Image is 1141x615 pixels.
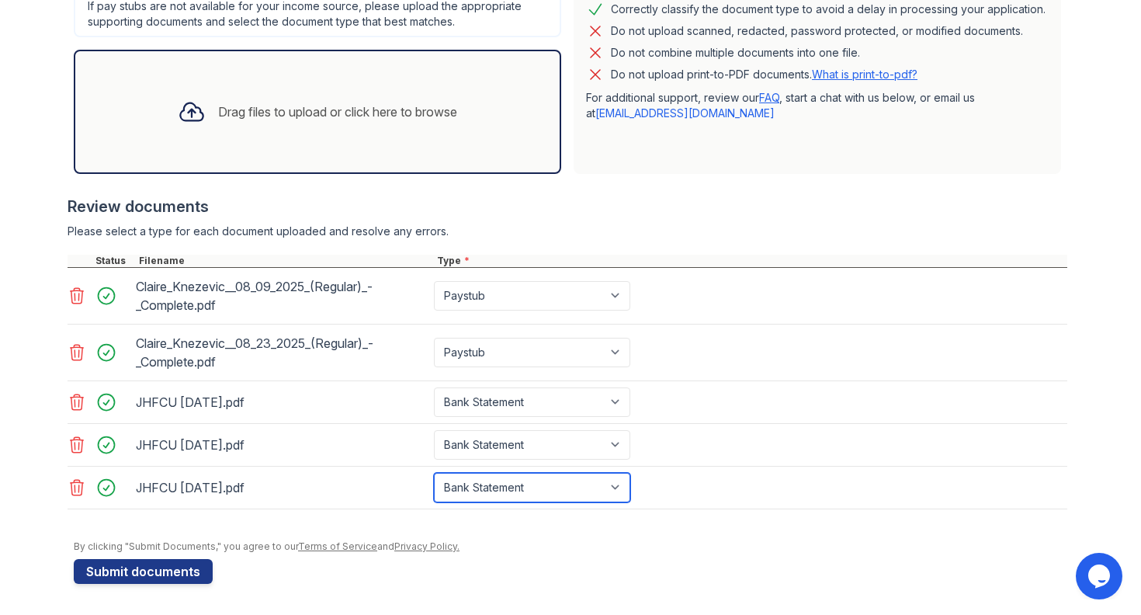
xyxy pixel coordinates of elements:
div: Claire_Knezevic__08_23_2025_(Regular)_-_Complete.pdf [136,331,428,374]
div: Do not upload scanned, redacted, password protected, or modified documents. [611,22,1023,40]
a: Privacy Policy. [394,540,460,552]
div: JHFCU [DATE].pdf [136,433,428,457]
div: Status [92,255,136,267]
div: Drag files to upload or click here to browse [218,102,457,121]
div: By clicking "Submit Documents," you agree to our and [74,540,1067,553]
div: JHFCU [DATE].pdf [136,475,428,500]
div: Do not combine multiple documents into one file. [611,43,860,62]
div: Filename [136,255,434,267]
div: JHFCU [DATE].pdf [136,390,428,415]
a: FAQ [759,91,779,104]
div: Please select a type for each document uploaded and resolve any errors. [68,224,1067,239]
div: Review documents [68,196,1067,217]
a: Terms of Service [298,540,377,552]
button: Submit documents [74,559,213,584]
div: Type [434,255,1067,267]
p: Do not upload print-to-PDF documents. [611,67,917,82]
p: For additional support, review our , start a chat with us below, or email us at [586,90,1049,121]
a: [EMAIL_ADDRESS][DOMAIN_NAME] [595,106,775,120]
div: Claire_Knezevic__08_09_2025_(Regular)_-_Complete.pdf [136,274,428,318]
iframe: chat widget [1076,553,1125,599]
a: What is print-to-pdf? [812,68,917,81]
